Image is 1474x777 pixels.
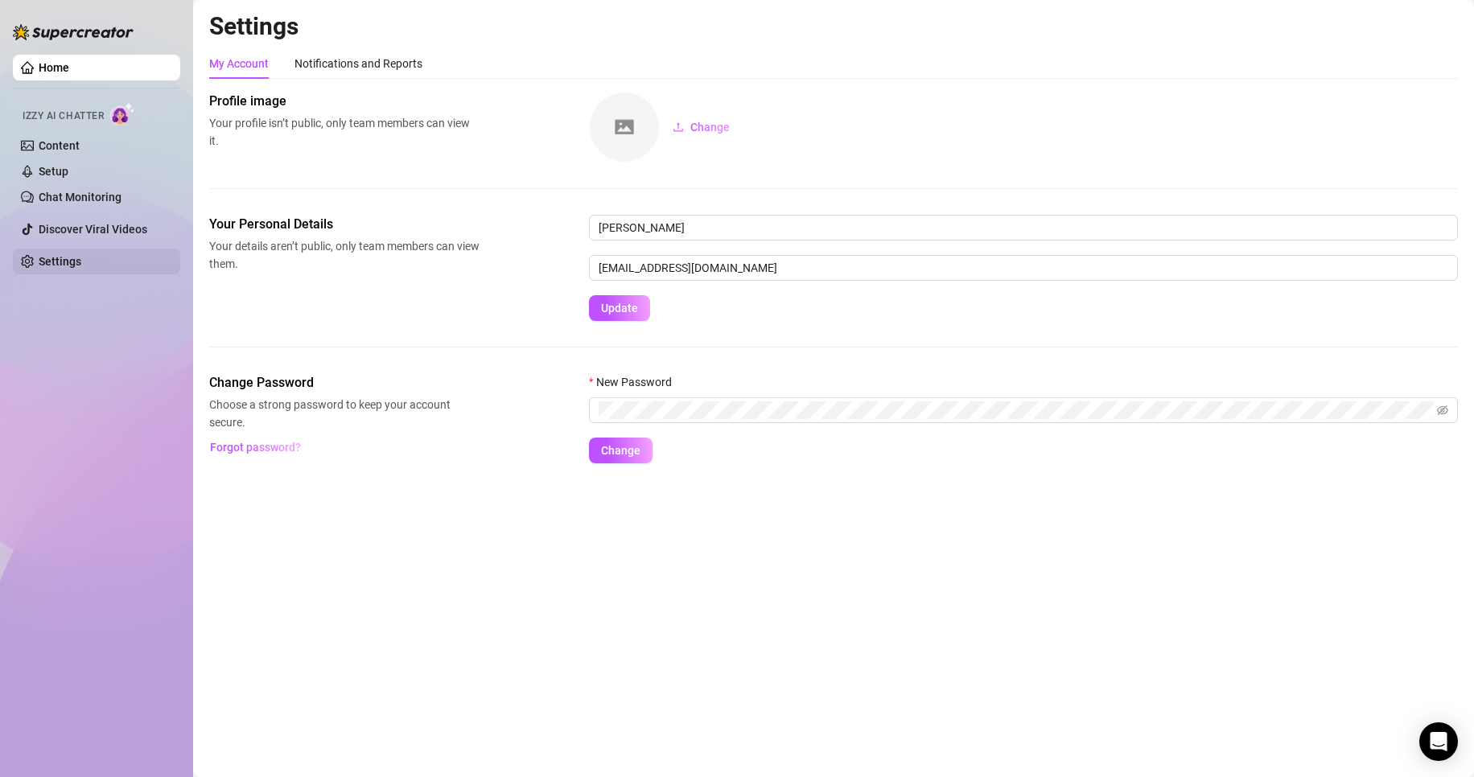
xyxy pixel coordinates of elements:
img: square-placeholder.png [590,92,659,162]
label: New Password [589,373,682,391]
span: Change Password [209,373,480,393]
a: Chat Monitoring [39,191,121,203]
img: logo-BBDzfeDw.svg [13,24,134,40]
span: Choose a strong password to keep your account secure. [209,396,480,431]
span: Update [601,302,638,314]
img: AI Chatter [110,102,135,125]
a: Setup [39,165,68,178]
div: Open Intercom Messenger [1419,722,1458,761]
span: Profile image [209,92,480,111]
span: Izzy AI Chatter [23,109,104,124]
div: My Account [209,55,269,72]
button: Forgot password? [209,434,301,460]
button: Change [660,114,743,140]
input: Enter new email [589,255,1458,281]
div: Notifications and Reports [294,55,422,72]
a: Home [39,61,69,74]
button: Update [589,295,650,321]
span: upload [673,121,684,133]
span: Your profile isn’t public, only team members can view it. [209,114,480,150]
a: Settings [39,255,81,268]
input: New Password [599,401,1434,419]
span: Change [690,121,730,134]
span: Your details aren’t public, only team members can view them. [209,237,480,273]
span: Forgot password? [210,441,301,454]
a: Content [39,139,80,152]
h2: Settings [209,11,1458,42]
span: Change [601,444,640,457]
button: Change [589,438,653,463]
span: eye-invisible [1437,405,1448,416]
input: Enter name [589,215,1458,240]
a: Discover Viral Videos [39,223,147,236]
span: Your Personal Details [209,215,480,234]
